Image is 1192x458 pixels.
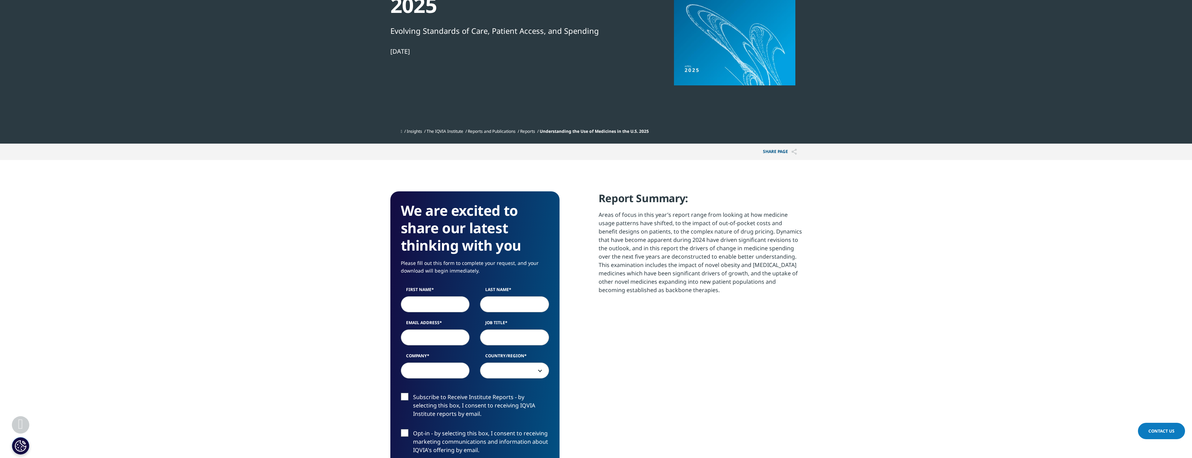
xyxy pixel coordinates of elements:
p: Please fill out this form to complete your request, and your download will begin immediately. [401,259,549,280]
a: The IQVIA Institute [427,128,463,134]
button: Cookie-Einstellungen [12,437,29,455]
span: Contact Us [1148,428,1175,434]
label: First Name [401,287,470,296]
label: Opt-in - by selecting this box, I consent to receiving marketing communications and information a... [401,429,549,458]
label: Country/Region [480,353,549,362]
a: Reports [520,128,535,134]
a: Reports and Publications [468,128,516,134]
h3: We are excited to share our latest thinking with you [401,202,549,254]
label: Subscribe to Receive Institute Reports - by selecting this box, I consent to receiving IQVIA Inst... [401,393,549,422]
label: Company [401,353,470,362]
span: Understanding the Use of Medicines in the U.S. 2025 [540,128,649,134]
label: Last Name [480,287,549,296]
img: Share PAGE [792,149,797,155]
a: Insights [407,128,422,134]
p: Areas of focus in this year’s report range from looking at how medicine usage patterns have shift... [599,211,802,299]
button: Share PAGEShare PAGE [758,144,802,160]
p: Share PAGE [758,144,802,160]
div: Evolving Standards of Care, Patient Access, and Spending [390,25,630,37]
label: Email Address [401,320,470,329]
div: [DATE] [390,47,630,55]
label: Job Title [480,320,549,329]
h4: Report Summary: [599,191,802,211]
a: Contact Us [1138,423,1185,439]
